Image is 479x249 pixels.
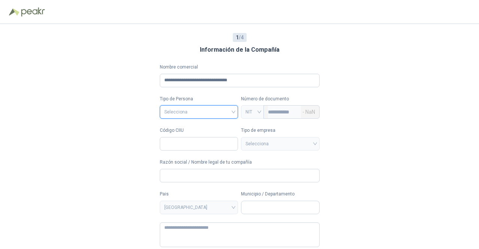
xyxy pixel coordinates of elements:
label: Municipio / Departamento [241,191,320,198]
span: NIT [245,106,259,118]
label: Tipo de Persona [160,95,238,103]
label: Pais [160,191,238,198]
img: Logo [9,8,19,16]
b: 1 [236,34,239,40]
label: Código CIIU [160,127,238,134]
label: Razón social / Nombre legal de tu compañía [160,159,320,166]
span: / 4 [236,33,244,42]
h3: Información de la Compañía [200,45,280,55]
span: - NaN [302,106,315,118]
span: COLOMBIA [164,202,234,213]
img: Peakr [21,7,45,16]
label: Tipo de empresa [241,127,320,134]
label: Nombre comercial [160,64,320,71]
p: Número de documento [241,95,320,103]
